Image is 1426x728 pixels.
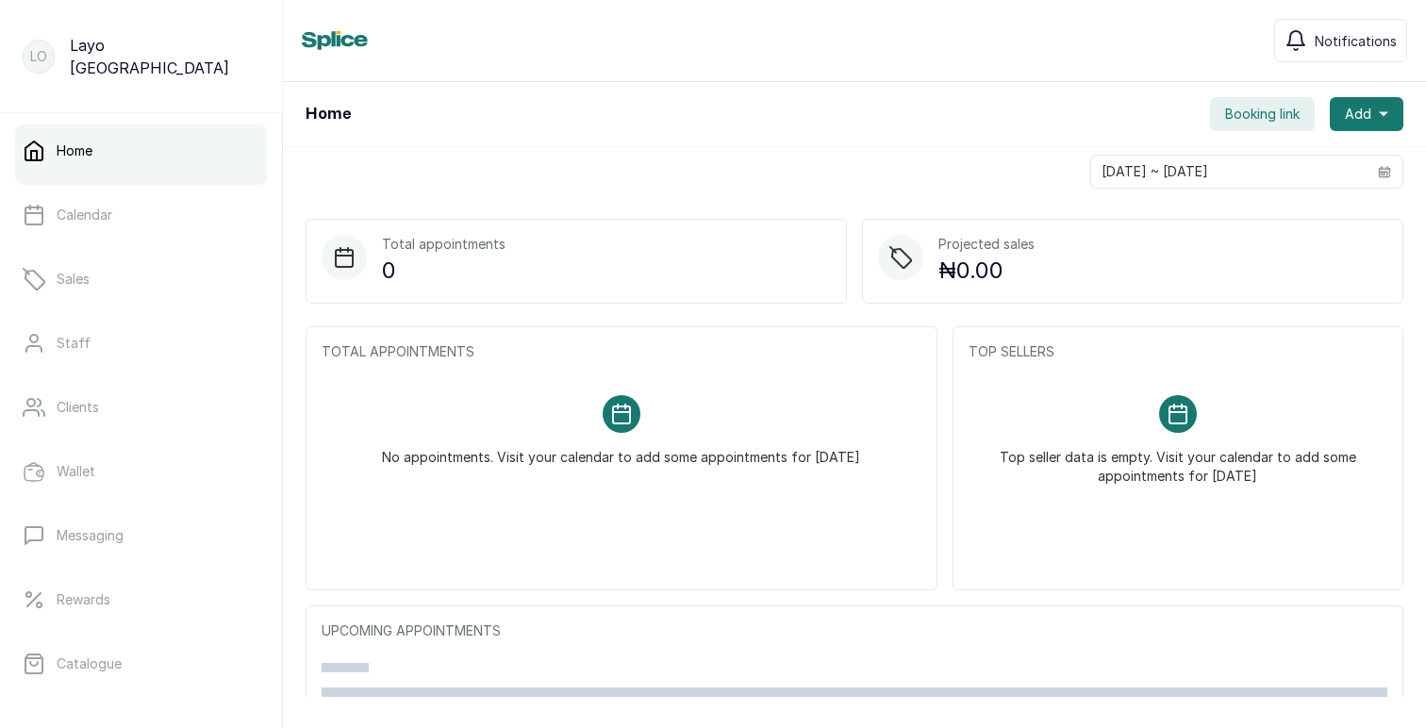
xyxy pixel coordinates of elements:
[15,445,267,498] a: Wallet
[322,621,1387,640] p: UPCOMING APPOINTMENTS
[322,342,921,361] p: TOTAL APPOINTMENTS
[57,590,110,609] p: Rewards
[306,103,351,125] h1: Home
[1225,105,1300,124] span: Booking link
[15,253,267,306] a: Sales
[938,254,1035,288] p: ₦0.00
[15,381,267,434] a: Clients
[15,637,267,690] a: Catalogue
[938,235,1035,254] p: Projected sales
[1210,97,1315,131] button: Booking link
[57,270,90,289] p: Sales
[15,317,267,370] a: Staff
[969,342,1387,361] p: TOP SELLERS
[382,433,860,467] p: No appointments. Visit your calendar to add some appointments for [DATE]
[15,124,267,177] a: Home
[57,398,99,417] p: Clients
[382,254,506,288] p: 0
[1330,97,1403,131] button: Add
[57,141,92,160] p: Home
[57,462,95,481] p: Wallet
[1274,19,1407,62] button: Notifications
[15,509,267,562] a: Messaging
[30,47,47,66] p: LO
[15,189,267,241] a: Calendar
[15,573,267,626] a: Rewards
[1345,105,1371,124] span: Add
[57,206,112,224] p: Calendar
[57,526,124,545] p: Messaging
[382,235,506,254] p: Total appointments
[57,654,122,673] p: Catalogue
[1315,31,1397,51] span: Notifications
[991,433,1365,486] p: Top seller data is empty. Visit your calendar to add some appointments for [DATE]
[1091,156,1367,188] input: Select date
[1378,165,1391,178] svg: calendar
[70,34,259,79] p: Layo [GEOGRAPHIC_DATA]
[57,334,91,353] p: Staff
